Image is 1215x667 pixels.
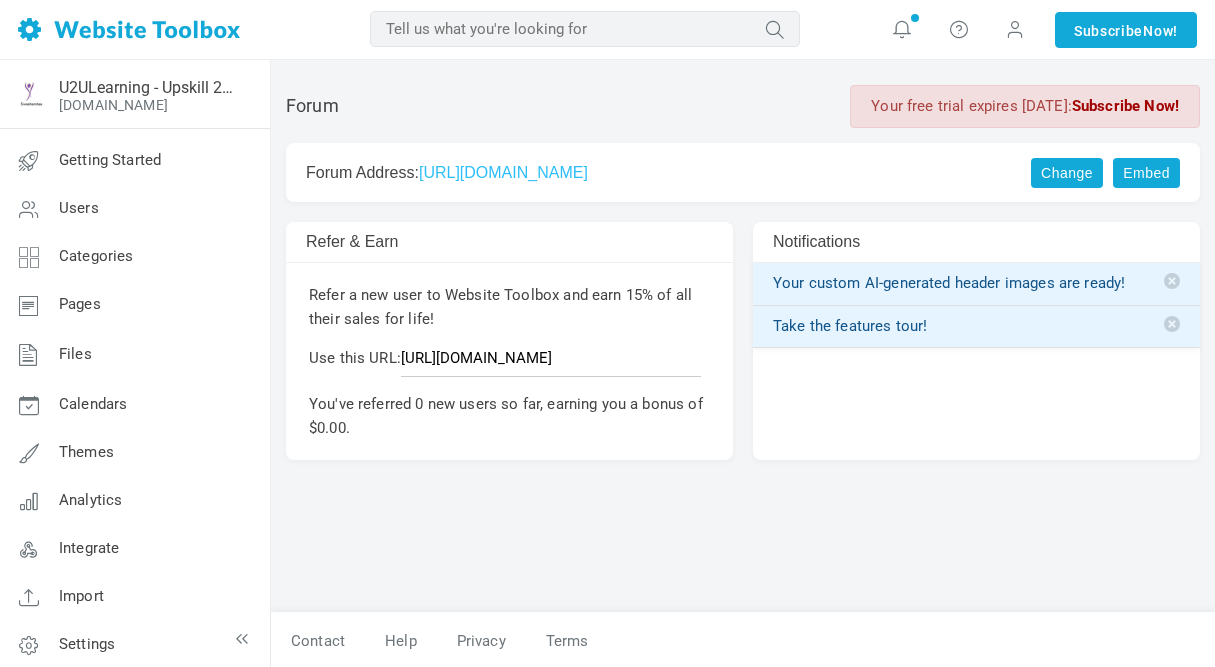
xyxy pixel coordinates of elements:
[773,232,1099,251] h2: Notifications
[850,85,1200,128] div: Your free trial expires [DATE]:
[437,624,526,659] a: Privacy
[309,346,710,377] p: Use this URL:
[286,95,339,117] h1: Forum
[1143,20,1178,42] span: Now!
[59,247,134,265] span: Categories
[309,392,710,440] p: You've referred 0 new users so far, earning you a bonus of $0.00.
[59,443,114,461] span: Themes
[1113,158,1180,188] a: Embed
[1055,12,1197,48] a: SubscribeNow!
[419,164,588,181] a: [URL][DOMAIN_NAME]
[526,624,589,659] a: Terms
[59,151,161,169] span: Getting Started
[59,491,122,509] span: Analytics
[309,283,710,331] p: Refer a new user to Website Toolbox and earn 15% of all their sales for life!
[1031,158,1103,188] a: Change
[59,345,92,363] span: Files
[59,635,115,653] span: Settings
[773,316,1180,337] a: Take the features tour!
[1164,273,1180,289] span: Delete notification
[370,11,800,47] input: Tell us what you're looking for
[59,78,233,97] a: U2ULearning - Upskill 2 Uplift
[59,199,99,217] span: Users
[59,539,119,557] span: Integrate
[1164,316,1180,332] span: Delete notification
[59,295,101,313] span: Pages
[306,163,1005,182] h2: Forum Address:
[59,587,104,605] span: Import
[59,395,127,413] span: Calendars
[59,97,168,113] a: [DOMAIN_NAME]
[13,79,45,111] img: 400_633564f090fc0.png
[306,232,632,251] h2: Refer & Earn
[1072,97,1179,115] a: Subscribe Now!
[773,273,1180,294] a: Your custom AI-generated header images are ready!
[271,624,365,659] a: Contact
[365,624,437,659] a: Help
